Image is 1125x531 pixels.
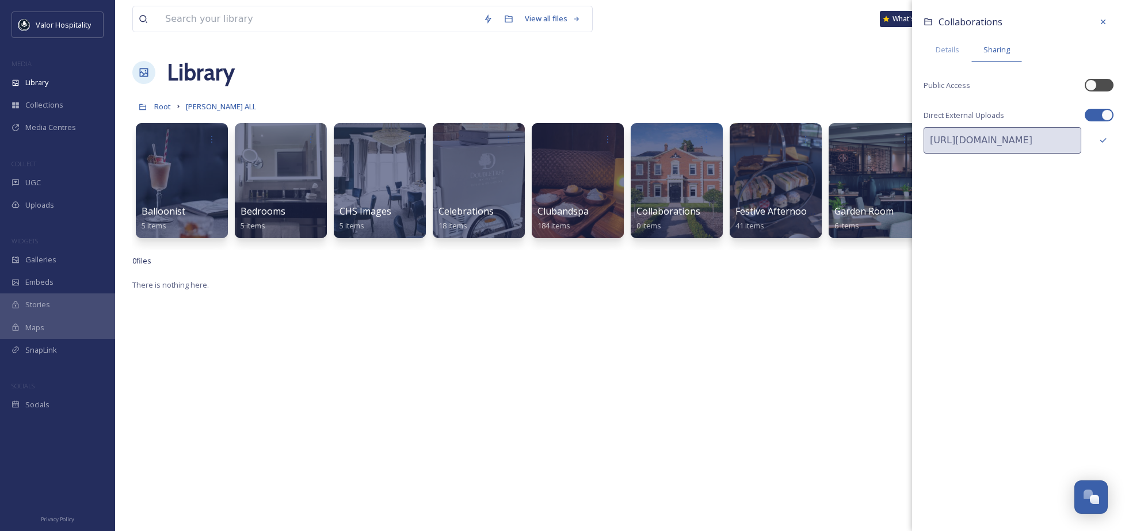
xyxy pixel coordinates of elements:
[340,206,391,231] a: CHS Images5 items
[142,206,185,231] a: Balloonist5 items
[834,205,894,217] span: Garden Room
[12,59,32,68] span: MEDIA
[438,205,494,217] span: Celebrations
[834,206,894,231] a: Garden Room6 items
[25,299,50,310] span: Stories
[41,515,74,523] span: Privacy Policy
[636,206,700,231] a: Collaborations0 items
[537,220,570,231] span: 184 items
[167,55,235,90] a: Library
[519,7,586,30] a: View all files
[636,220,661,231] span: 0 items
[924,110,1004,121] span: Direct External Uploads
[142,205,185,217] span: Balloonist
[537,205,589,217] span: Clubandspa
[25,177,41,188] span: UGC
[438,220,467,231] span: 18 items
[132,280,209,290] span: There is nothing here.
[186,101,256,112] span: [PERSON_NAME] ALL
[25,345,57,356] span: SnapLink
[12,159,36,168] span: COLLECT
[36,20,91,30] span: Valor Hospitality
[735,205,832,217] span: Festive Afternoon Tea
[241,205,285,217] span: Bedrooms
[142,220,166,231] span: 5 items
[636,205,700,217] span: Collaborations
[880,11,937,27] a: What's New
[154,101,171,112] span: Root
[41,511,74,525] a: Privacy Policy
[12,381,35,390] span: SOCIALS
[25,277,54,288] span: Embeds
[25,200,54,211] span: Uploads
[25,399,49,410] span: Socials
[340,220,364,231] span: 5 items
[537,206,589,231] a: Clubandspa184 items
[1074,480,1108,514] button: Open Chat
[241,206,285,231] a: Bedrooms5 items
[25,100,63,110] span: Collections
[12,236,38,245] span: WIDGETS
[735,206,832,231] a: Festive Afternoon Tea41 items
[159,6,478,32] input: Search your library
[25,254,56,265] span: Galleries
[18,19,30,30] img: images
[132,255,151,266] span: 0 file s
[25,322,44,333] span: Maps
[438,206,494,231] a: Celebrations18 items
[241,220,265,231] span: 5 items
[340,205,391,217] span: CHS Images
[735,220,764,231] span: 41 items
[25,77,48,88] span: Library
[834,220,859,231] span: 6 items
[154,100,171,113] a: Root
[25,122,76,133] span: Media Centres
[186,100,256,113] a: [PERSON_NAME] ALL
